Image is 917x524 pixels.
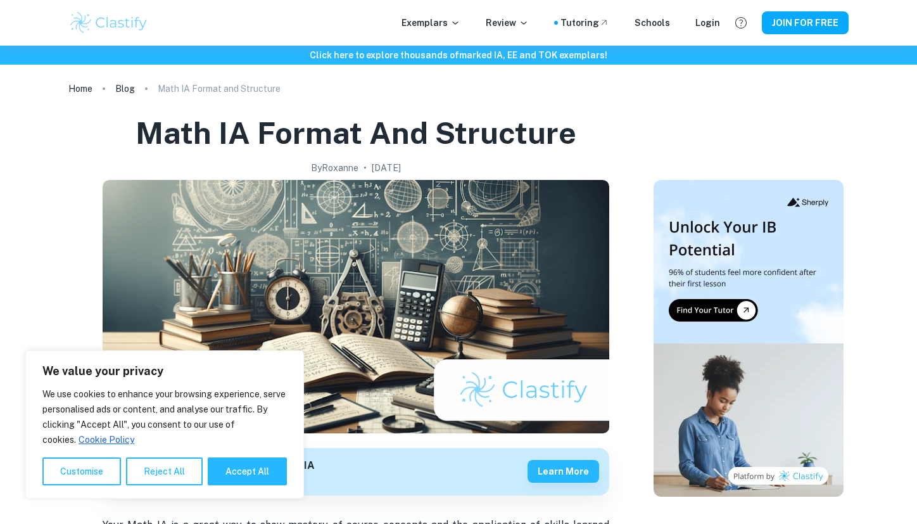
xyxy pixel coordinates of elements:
[486,16,529,30] p: Review
[364,161,367,175] p: •
[25,350,304,499] div: We value your privacy
[730,12,752,34] button: Help and Feedback
[528,460,599,483] button: Learn more
[654,180,844,497] img: Thumbnail
[115,80,135,98] a: Blog
[311,161,358,175] h2: By Roxanne
[560,16,609,30] a: Tutoring
[136,113,576,153] h1: Math IA Format and Structure
[126,457,203,485] button: Reject All
[42,457,121,485] button: Customise
[762,11,849,34] button: JOIN FOR FREE
[103,448,609,495] a: Get feedback on yourMath AA IAMarked only by official IB examinersLearn more
[42,387,287,447] p: We use cookies to enhance your browsing experience, serve personalised ads or content, and analys...
[372,161,401,175] h2: [DATE]
[78,434,135,445] a: Cookie Policy
[695,16,720,30] a: Login
[3,48,914,62] h6: Click here to explore thousands of marked IA, EE and TOK exemplars !
[635,16,670,30] a: Schools
[68,10,149,35] img: Clastify logo
[158,82,281,96] p: Math IA Format and Structure
[208,457,287,485] button: Accept All
[103,180,609,433] img: Math IA Format and Structure cover image
[402,16,460,30] p: Exemplars
[68,80,92,98] a: Home
[42,364,287,379] p: We value your privacy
